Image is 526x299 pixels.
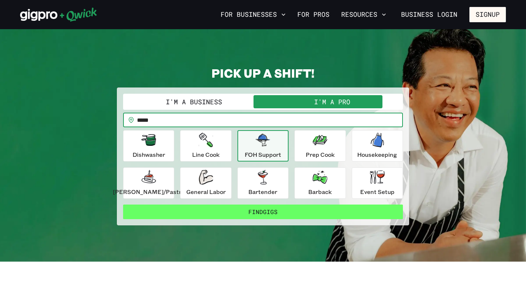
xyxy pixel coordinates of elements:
h2: PICK UP A SHIFT! [117,66,409,80]
p: Dishwasher [133,150,165,159]
button: General Labor [180,167,231,199]
button: Dishwasher [123,130,174,162]
a: For Pros [294,8,332,21]
button: Line Cook [180,130,231,162]
p: FOH Support [245,150,281,159]
p: General Labor [186,187,226,196]
button: For Businesses [218,8,289,21]
button: I'm a Business [125,95,263,108]
p: Housekeeping [357,150,397,159]
button: FindGigs [123,205,403,219]
button: Barback [294,167,346,199]
button: Prep Cook [294,130,346,162]
p: Event Setup [360,187,394,196]
p: Line Cook [192,150,220,159]
a: Business Login [395,7,464,22]
button: Resources [338,8,389,21]
p: [PERSON_NAME]/Pastry [113,187,184,196]
button: Signup [469,7,506,22]
button: I'm a Pro [263,95,401,108]
button: Bartender [237,167,289,199]
button: FOH Support [237,130,289,162]
button: [PERSON_NAME]/Pastry [123,167,174,199]
button: Housekeeping [352,130,403,162]
p: Prep Cook [306,150,335,159]
p: Barback [308,187,332,196]
p: Bartender [248,187,277,196]
button: Event Setup [352,167,403,199]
